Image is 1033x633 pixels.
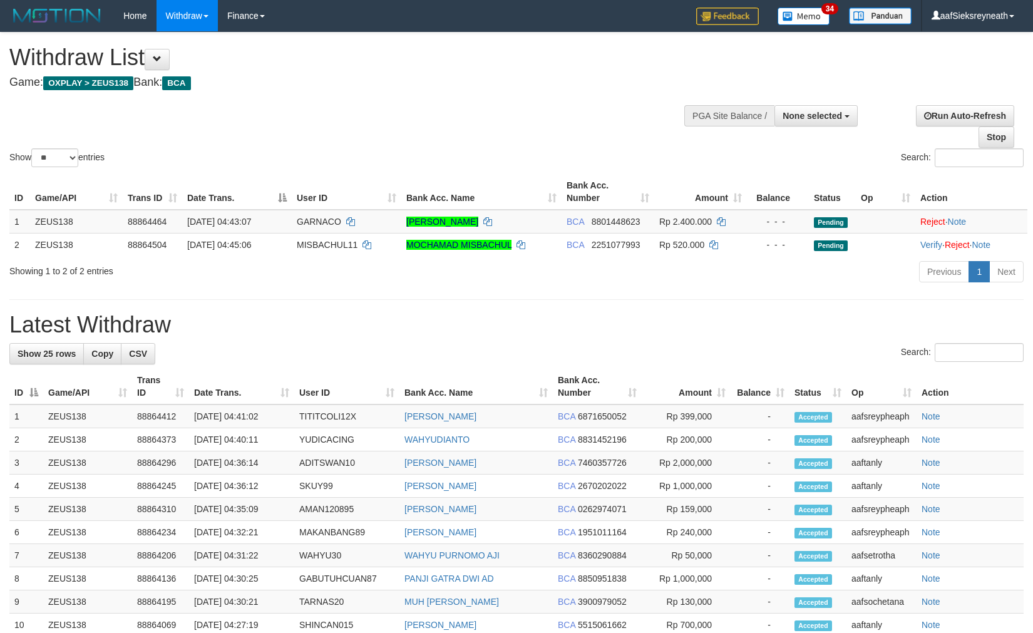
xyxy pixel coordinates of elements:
[659,240,704,250] span: Rp 520.000
[915,233,1027,256] td: · ·
[794,597,832,608] span: Accepted
[9,590,43,614] td: 9
[821,3,838,14] span: 34
[794,458,832,469] span: Accepted
[43,521,132,544] td: ZEUS138
[846,475,917,498] td: aaftanly
[794,620,832,631] span: Accepted
[920,217,945,227] a: Reject
[401,174,562,210] th: Bank Acc. Name: activate to sort column ascending
[9,475,43,498] td: 4
[9,567,43,590] td: 8
[558,597,575,607] span: BCA
[752,215,804,228] div: - - -
[399,369,553,404] th: Bank Acc. Name: activate to sort column ascending
[814,217,848,228] span: Pending
[809,174,856,210] th: Status
[9,343,84,364] a: Show 25 rows
[578,574,627,584] span: Copy 8850951838 to clipboard
[558,435,575,445] span: BCA
[846,590,917,614] td: aafsochetana
[752,239,804,251] div: - - -
[404,435,470,445] a: WAHYUDIANTO
[945,240,970,250] a: Reject
[18,349,76,359] span: Show 25 rows
[794,481,832,492] span: Accepted
[189,590,294,614] td: [DATE] 04:30:21
[783,111,842,121] span: None selected
[794,528,832,538] span: Accepted
[578,411,627,421] span: Copy 6871650052 to clipboard
[189,544,294,567] td: [DATE] 04:31:22
[642,590,731,614] td: Rp 130,000
[404,411,476,421] a: [PERSON_NAME]
[9,404,43,428] td: 1
[642,475,731,498] td: Rp 1,000,000
[846,544,917,567] td: aafsetrotha
[9,148,105,167] label: Show entries
[43,590,132,614] td: ZEUS138
[132,590,189,614] td: 88864195
[558,481,575,491] span: BCA
[30,210,123,234] td: ZEUS138
[789,369,846,404] th: Status: activate to sort column ascending
[558,574,575,584] span: BCA
[814,240,848,251] span: Pending
[578,481,627,491] span: Copy 2670202022 to clipboard
[922,550,940,560] a: Note
[43,404,132,428] td: ZEUS138
[132,521,189,544] td: 88864234
[162,76,190,90] span: BCA
[696,8,759,25] img: Feedback.jpg
[128,217,167,227] span: 88864464
[731,521,789,544] td: -
[922,504,940,514] a: Note
[9,544,43,567] td: 7
[578,597,627,607] span: Copy 3900979052 to clipboard
[294,544,399,567] td: WAHYU30
[642,544,731,567] td: Rp 50,000
[406,240,511,250] a: MOCHAMAD MISBACHUL
[558,504,575,514] span: BCA
[846,428,917,451] td: aafsreypheaph
[9,521,43,544] td: 6
[404,620,476,630] a: [PERSON_NAME]
[294,521,399,544] td: MAKANBANG89
[592,217,640,227] span: Copy 8801448623 to clipboard
[43,475,132,498] td: ZEUS138
[404,527,476,537] a: [PERSON_NAME]
[43,451,132,475] td: ZEUS138
[731,451,789,475] td: -
[9,210,30,234] td: 1
[404,574,494,584] a: PANJI GATRA DWI AD
[558,411,575,421] span: BCA
[747,174,809,210] th: Balance
[578,550,627,560] span: Copy 8360290884 to clipboard
[562,174,654,210] th: Bank Acc. Number: activate to sort column ascending
[189,475,294,498] td: [DATE] 04:36:12
[916,105,1014,126] a: Run Auto-Refresh
[9,451,43,475] td: 3
[846,498,917,521] td: aafsreypheaph
[969,261,990,282] a: 1
[856,174,915,210] th: Op: activate to sort column ascending
[578,504,627,514] span: Copy 0262974071 to clipboard
[915,210,1027,234] td: ·
[578,620,627,630] span: Copy 5515061662 to clipboard
[132,475,189,498] td: 88864245
[294,369,399,404] th: User ID: activate to sort column ascending
[922,620,940,630] a: Note
[558,527,575,537] span: BCA
[132,544,189,567] td: 88864206
[919,261,969,282] a: Previous
[189,521,294,544] td: [DATE] 04:32:21
[43,369,132,404] th: Game/API: activate to sort column ascending
[187,240,251,250] span: [DATE] 04:45:06
[294,404,399,428] td: TITITCOLI12X
[294,451,399,475] td: ADITSWAN10
[567,217,584,227] span: BCA
[846,404,917,428] td: aafsreypheaph
[794,412,832,423] span: Accepted
[684,105,774,126] div: PGA Site Balance /
[132,451,189,475] td: 88864296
